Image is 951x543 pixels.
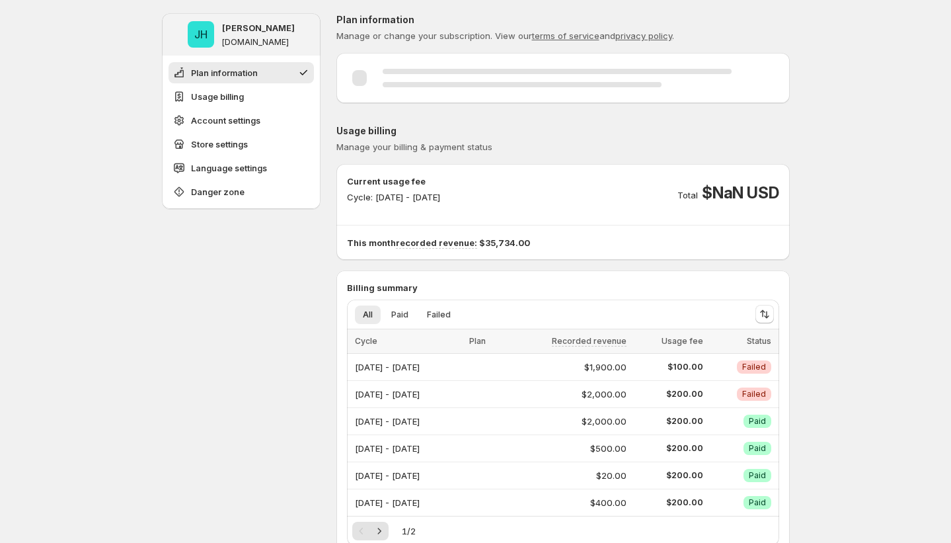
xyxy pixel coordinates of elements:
span: Paid [749,416,766,427]
p: [DOMAIN_NAME] [222,37,289,48]
span: Plan [469,336,486,346]
span: Usage billing [191,90,244,103]
div: $20.00 [507,469,627,482]
span: $200.00 [634,497,703,508]
div: [DATE] - [DATE] [355,358,461,376]
span: Manage your billing & payment status [336,142,492,152]
a: privacy policy [615,30,672,41]
span: recorded revenue: [396,237,477,249]
span: Plan information [191,66,258,79]
a: terms of service [532,30,599,41]
button: Language settings [169,157,314,179]
span: $100.00 [634,362,703,372]
span: $200.00 [634,416,703,427]
span: Paid [749,443,766,454]
span: Cycle [355,336,377,346]
span: Failed [742,389,766,399]
div: $2,000.00 [507,388,627,401]
span: Recorded revenue [552,336,627,347]
span: All [363,310,373,320]
span: Store settings [191,138,248,151]
div: [DATE] - [DATE] [355,385,461,403]
div: $2,000.00 [507,415,627,428]
span: $NaN USD [702,183,779,204]
span: Paid [391,310,408,320]
span: Failed [427,310,451,320]
span: Paid [749,470,766,481]
span: Usage fee [662,336,703,346]
div: [DATE] - [DATE] [355,466,461,485]
button: Account settings [169,110,314,131]
p: Cycle: [DATE] - [DATE] [347,190,440,204]
text: JH [194,28,208,41]
span: Language settings [191,161,267,175]
span: Failed [742,362,766,372]
p: Total [677,188,698,202]
span: Status [747,336,771,346]
span: $200.00 [634,443,703,454]
span: $200.00 [634,470,703,481]
button: Sort the results [755,305,774,323]
span: Paid [749,497,766,508]
p: [PERSON_NAME] [222,21,295,34]
button: Next [370,522,389,540]
nav: Pagination [352,522,389,540]
span: $200.00 [634,389,703,399]
span: Danger zone [191,185,245,198]
div: $400.00 [507,496,627,509]
span: Jena Hoang [188,21,214,48]
span: 1 / 2 [402,524,416,538]
button: Store settings [169,134,314,155]
button: Danger zone [169,181,314,202]
div: $500.00 [507,442,627,455]
div: [DATE] - [DATE] [355,412,461,431]
div: [DATE] - [DATE] [355,493,461,512]
p: This month $35,734.00 [347,236,779,249]
p: Billing summary [347,281,779,294]
p: Plan information [336,13,790,26]
p: Usage billing [336,124,790,138]
p: Current usage fee [347,175,440,188]
button: Plan information [169,62,314,83]
div: [DATE] - [DATE] [355,439,461,458]
button: Usage billing [169,86,314,107]
span: Manage or change your subscription. View our and . [336,30,674,41]
div: $1,900.00 [507,360,627,374]
span: Account settings [191,114,260,127]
